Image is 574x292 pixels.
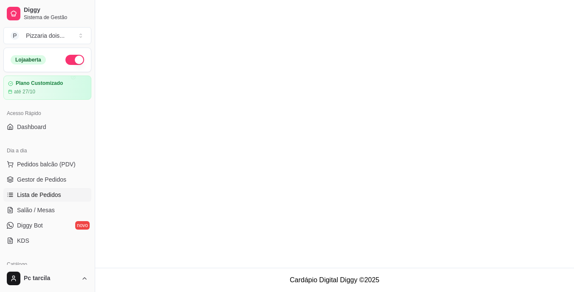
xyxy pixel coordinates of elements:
span: Sistema de Gestão [24,14,88,21]
a: Salão / Mesas [3,203,91,217]
a: Lista de Pedidos [3,188,91,202]
article: Plano Customizado [16,80,63,87]
span: Lista de Pedidos [17,191,61,199]
a: DiggySistema de Gestão [3,3,91,24]
span: Gestor de Pedidos [17,175,66,184]
div: Loja aberta [11,55,46,65]
article: até 27/10 [14,88,35,95]
a: KDS [3,234,91,247]
span: Pc tarcila [24,275,78,282]
div: Acesso Rápido [3,107,91,120]
span: Diggy [24,6,88,14]
span: KDS [17,236,29,245]
footer: Cardápio Digital Diggy © 2025 [95,268,574,292]
a: Gestor de Pedidos [3,173,91,186]
span: Pedidos balcão (PDV) [17,160,76,168]
span: Dashboard [17,123,46,131]
div: Pizzaria dois ... [26,31,65,40]
div: Dia a dia [3,144,91,157]
button: Pc tarcila [3,268,91,289]
a: Plano Customizadoaté 27/10 [3,76,91,100]
button: Pedidos balcão (PDV) [3,157,91,171]
a: Dashboard [3,120,91,134]
button: Select a team [3,27,91,44]
div: Catálogo [3,258,91,271]
a: Diggy Botnovo [3,219,91,232]
button: Alterar Status [65,55,84,65]
span: Diggy Bot [17,221,43,230]
span: P [11,31,19,40]
span: Salão / Mesas [17,206,55,214]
